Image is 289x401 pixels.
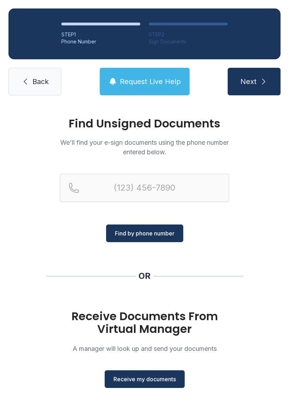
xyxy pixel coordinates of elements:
[240,77,257,86] span: Next
[149,38,228,45] div: Sign Documents
[60,118,229,129] h1: Find Unsigned Documents
[149,31,228,38] div: STEP 2
[60,344,229,353] p: A manager will look up and send your documents
[32,77,49,86] span: Back
[113,375,176,383] span: Receive my documents
[60,310,229,335] h1: Receive Documents From Virtual Manager
[61,31,140,38] div: STEP 1
[139,270,150,282] div: OR
[120,77,181,86] span: Request Live Help
[115,229,174,238] span: Find by phone number
[60,138,229,157] p: We'll find your e-sign documents using the phone number entered below.
[60,174,229,202] input: Reservation phone number
[61,38,140,45] div: Phone Number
